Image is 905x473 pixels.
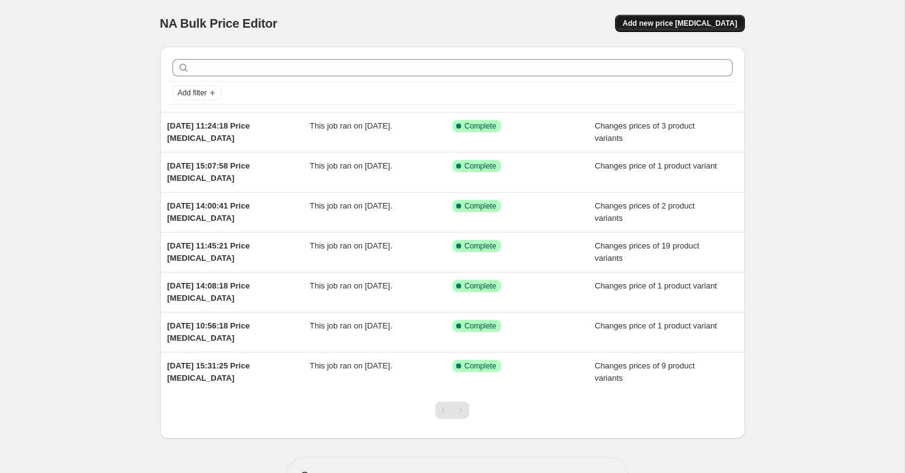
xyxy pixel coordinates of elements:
span: [DATE] 15:31:25 Price [MEDICAL_DATA] [167,361,250,383]
span: Changes prices of 19 product variants [595,241,699,263]
nav: Pagination [435,402,469,419]
span: Changes prices of 2 product variants [595,201,695,223]
span: This job ran on [DATE]. [310,281,392,290]
span: This job ran on [DATE]. [310,161,392,170]
span: [DATE] 14:08:18 Price [MEDICAL_DATA] [167,281,250,303]
span: [DATE] 10:56:18 Price [MEDICAL_DATA] [167,321,250,343]
span: Add new price [MEDICAL_DATA] [622,18,737,28]
span: [DATE] 15:07:58 Price [MEDICAL_DATA] [167,161,250,183]
span: Complete [465,161,496,171]
span: [DATE] 11:24:18 Price [MEDICAL_DATA] [167,121,250,143]
span: NA Bulk Price Editor [160,17,278,30]
span: [DATE] 11:45:21 Price [MEDICAL_DATA] [167,241,250,263]
span: This job ran on [DATE]. [310,241,392,250]
span: This job ran on [DATE]. [310,201,392,210]
span: Add filter [178,88,207,98]
span: Changes prices of 9 product variants [595,361,695,383]
span: Changes price of 1 product variant [595,161,717,170]
span: This job ran on [DATE]. [310,321,392,330]
span: Complete [465,121,496,131]
span: Changes prices of 3 product variants [595,121,695,143]
button: Add new price [MEDICAL_DATA] [615,15,744,32]
span: This job ran on [DATE]. [310,121,392,130]
button: Add filter [172,85,222,100]
span: Complete [465,361,496,371]
span: Changes price of 1 product variant [595,281,717,290]
span: Changes price of 1 product variant [595,321,717,330]
span: Complete [465,241,496,251]
span: Complete [465,281,496,291]
span: Complete [465,321,496,331]
span: Complete [465,201,496,211]
span: [DATE] 14:00:41 Price [MEDICAL_DATA] [167,201,250,223]
span: This job ran on [DATE]. [310,361,392,370]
